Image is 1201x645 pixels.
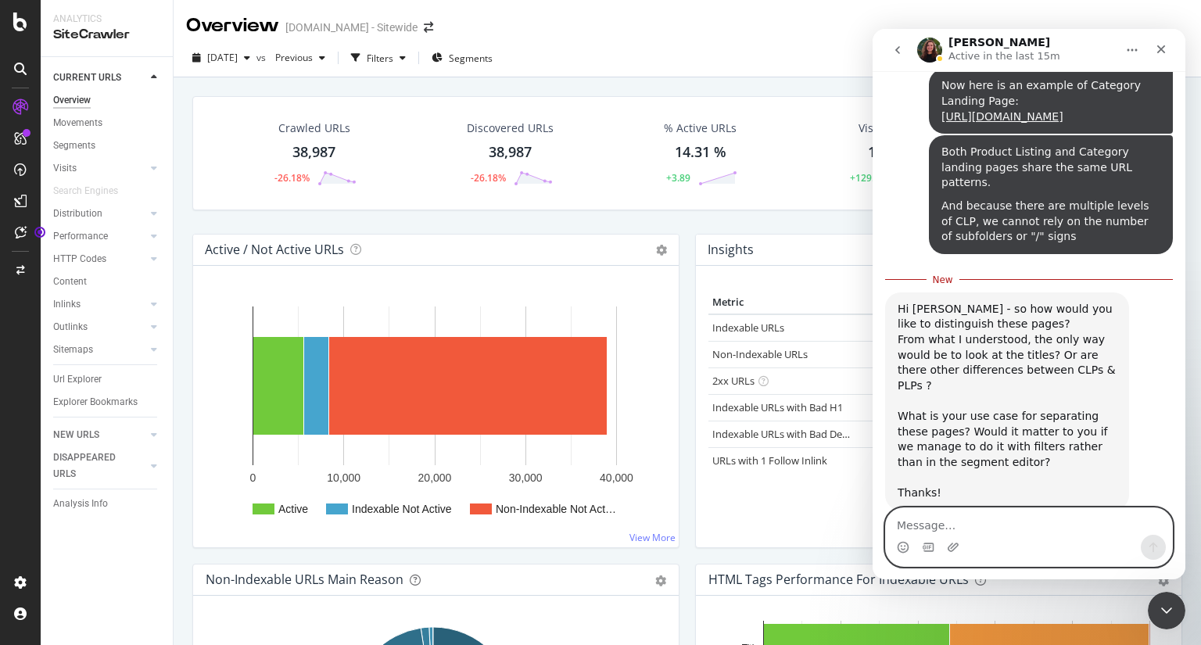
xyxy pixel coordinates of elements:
div: Filters [367,52,393,65]
span: Segments [449,52,493,65]
div: gear [1158,575,1169,586]
div: % Active URLs [664,120,737,136]
button: Previous [269,45,332,70]
div: Discovered URLs [467,120,554,136]
div: 14.31 % [675,142,726,163]
a: Segments [53,138,162,154]
button: [DATE] [186,45,256,70]
div: Analytics [53,13,160,26]
span: Previous [269,51,313,64]
td: 1,833 [862,394,925,421]
div: -26.18% [471,171,506,185]
a: Indexable URLs [712,321,784,335]
svg: A chart. [206,291,661,535]
div: Url Explorer [53,371,102,388]
text: 30,000 [509,471,543,484]
h4: Active / Not Active URLs [205,239,344,260]
div: 38,987 [489,142,532,163]
a: Non-Indexable URLs [712,347,808,361]
a: NEW URLS [53,427,146,443]
a: Outlinks [53,319,146,335]
a: Indexable URLs with Bad H1 [712,400,843,414]
div: Distribution [53,206,102,222]
div: gear [655,575,666,586]
div: DISAPPEARED URLS [53,450,132,482]
text: 40,000 [600,471,633,484]
a: Url Explorer [53,371,162,388]
a: Inlinks [53,296,146,313]
div: Performance [53,228,108,245]
th: # URLS [862,291,925,314]
a: Content [53,274,162,290]
div: 38,987 [292,142,335,163]
div: Explorer Bookmarks [53,394,138,410]
button: Segments [425,45,499,70]
iframe: Intercom live chat [873,29,1185,579]
text: 0 [250,471,256,484]
a: Performance [53,228,146,245]
div: Inlinks [53,296,81,313]
a: Explorer Bookmarks [53,394,162,410]
div: 153,041 [868,142,919,163]
div: HTTP Codes [53,251,106,267]
a: Visits [53,160,146,177]
div: Analysis Info [53,496,108,512]
div: +3.89 [666,171,690,185]
div: HTML Tags Performance for Indexable URLs [708,572,969,587]
td: 3,255 [862,314,925,342]
text: Non-Indexable Not Act… [496,503,616,515]
div: Visits Volume [859,120,928,136]
a: Sitemaps [53,342,146,358]
div: Sitemaps [53,342,93,358]
h4: Insights [708,239,754,260]
div: Segments [53,138,95,154]
td: 35,732 [862,341,925,367]
a: HTTP Codes [53,251,146,267]
div: NEW URLS [53,427,99,443]
text: Indexable Not Active [352,503,452,515]
th: Metric [708,291,862,314]
div: -26.18% [274,171,310,185]
button: Filters [345,45,412,70]
div: Crawled URLs [278,120,350,136]
span: vs [256,51,269,64]
iframe: Intercom live chat [1148,592,1185,629]
td: 10,729 [862,367,925,394]
div: +129.25% [850,171,893,185]
a: URLs with 1 Follow Inlink [712,453,827,468]
div: Tooltip anchor [33,225,47,239]
text: 10,000 [327,471,360,484]
div: Search Engines [53,183,118,199]
a: View More [629,531,676,544]
span: 2025 Aug. 11th [207,51,238,64]
a: DISAPPEARED URLS [53,450,146,482]
div: Overview [186,13,279,39]
div: CURRENT URLS [53,70,121,86]
a: Search Engines [53,183,134,199]
div: SiteCrawler [53,26,160,44]
a: Distribution [53,206,146,222]
div: Overview [53,92,91,109]
div: [DOMAIN_NAME] - Sitewide [285,20,418,35]
i: Options [656,245,667,256]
